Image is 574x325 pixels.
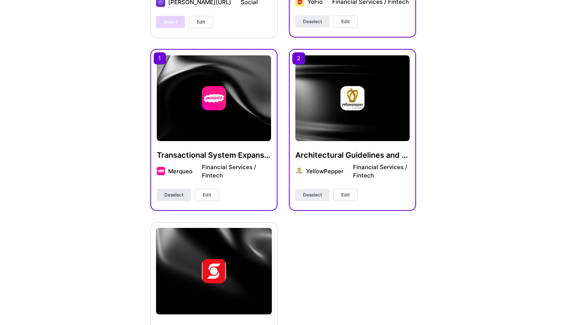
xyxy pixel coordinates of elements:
[157,150,271,160] h4: Transactional System Expansion
[306,163,410,180] div: YellowPepper Financial Services / Fintech
[195,189,219,201] button: Edit
[295,189,330,201] button: Deselect
[341,18,350,25] span: Edit
[196,171,198,171] img: divider
[341,86,365,110] img: Company logo
[303,192,322,198] span: Deselect
[333,189,358,201] button: Edit
[333,16,358,28] button: Edit
[295,167,303,174] img: Company logo
[157,55,271,141] img: cover
[347,171,349,171] img: divider
[168,163,271,180] div: Merqueo Financial Services / Fintech
[341,192,350,198] span: Edit
[189,16,213,28] button: Edit
[157,189,191,201] button: Deselect
[295,150,410,160] h4: Architectural Guidelines and Project Evaluation
[202,86,226,110] img: Company logo
[164,192,183,198] span: Deselect
[303,18,322,25] span: Deselect
[295,55,410,141] img: cover
[157,167,165,175] img: Company logo
[295,16,330,28] button: Deselect
[197,19,205,25] span: Edit
[203,192,211,198] span: Edit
